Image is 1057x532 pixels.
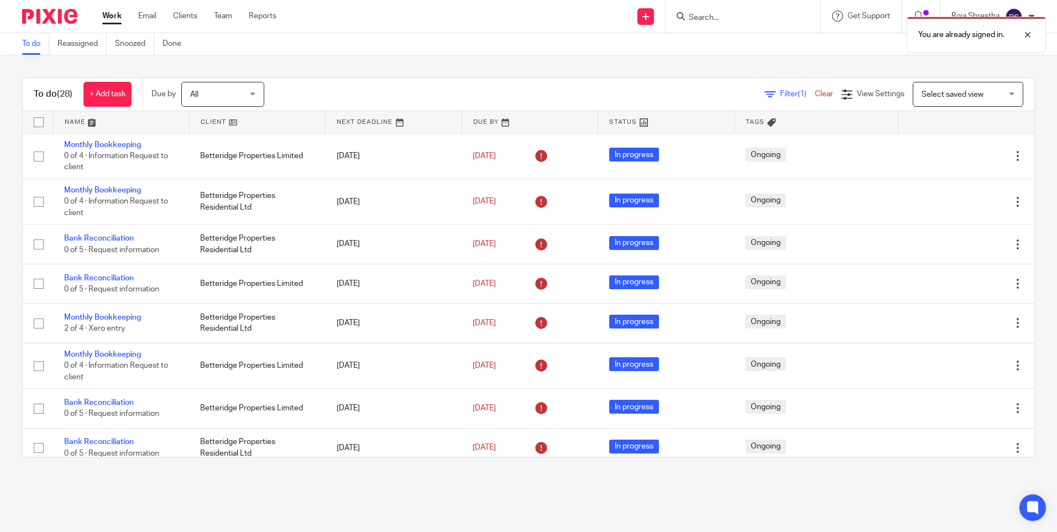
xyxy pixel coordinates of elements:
td: [DATE] [326,343,462,388]
a: Snoozed [115,33,154,55]
span: Ongoing [745,148,786,161]
td: Betteridge Properties Limited [189,343,325,388]
h1: To do [34,88,72,100]
a: Team [214,11,232,22]
td: [DATE] [326,133,462,179]
p: You are already signed in. [918,29,1004,40]
a: Bank Reconciliation [64,234,134,242]
a: Monthly Bookkeeping [64,186,141,194]
span: Ongoing [745,440,786,453]
span: Select saved view [922,91,983,98]
td: Betteridge Properties Limited [189,389,325,428]
span: 0 of 4 · Information Request to client [64,362,168,381]
a: Monthly Bookkeeping [64,141,141,149]
span: 0 of 5 · Request information [64,246,159,254]
td: [DATE] [326,304,462,343]
img: svg%3E [1005,8,1023,25]
span: 0 of 5 · Request information [64,285,159,293]
span: [DATE] [473,198,496,206]
td: Betteridge Properties Residential Ltd [189,304,325,343]
span: In progress [609,357,659,371]
span: In progress [609,275,659,289]
span: In progress [609,236,659,250]
p: Due by [151,88,176,100]
span: In progress [609,148,659,161]
span: (28) [57,90,72,98]
span: 0 of 4 · Information Request to client [64,152,168,171]
a: Email [138,11,156,22]
span: Filter [780,90,815,98]
span: View Settings [857,90,904,98]
span: 2 of 4 · Xero entry [64,325,125,333]
img: Pixie [22,9,77,24]
span: 0 of 5 · Request information [64,450,159,457]
span: [DATE] [473,319,496,327]
span: Ongoing [745,275,786,289]
span: [DATE] [473,152,496,160]
span: Ongoing [745,315,786,328]
a: Reports [249,11,276,22]
span: Tags [746,119,765,125]
span: Ongoing [745,236,786,250]
span: Ongoing [745,357,786,371]
span: [DATE] [473,280,496,288]
a: Bank Reconciliation [64,399,134,406]
td: [DATE] [326,179,462,224]
td: [DATE] [326,225,462,264]
a: Monthly Bookkeeping [64,314,141,321]
span: In progress [609,194,659,207]
td: [DATE] [326,428,462,467]
a: Reassigned [57,33,107,55]
a: + Add task [83,82,132,107]
td: [DATE] [326,389,462,428]
a: Work [102,11,122,22]
span: [DATE] [473,240,496,248]
span: All [190,91,198,98]
a: Bank Reconciliation [64,274,134,282]
td: Betteridge Properties Residential Ltd [189,428,325,467]
td: Betteridge Properties Residential Ltd [189,179,325,224]
a: Bank Reconciliation [64,438,134,446]
a: Monthly Bookkeeping [64,351,141,358]
td: [DATE] [326,264,462,303]
span: 0 of 5 · Request information [64,410,159,418]
td: Betteridge Properties Limited [189,133,325,179]
span: [DATE] [473,404,496,412]
span: [DATE] [473,444,496,452]
span: [DATE] [473,362,496,369]
td: Betteridge Properties Residential Ltd [189,225,325,264]
span: Ongoing [745,194,786,207]
span: (1) [798,90,807,98]
a: Clear [815,90,833,98]
span: In progress [609,400,659,414]
span: In progress [609,315,659,328]
a: To do [22,33,49,55]
span: In progress [609,440,659,453]
span: Ongoing [745,400,786,414]
td: Betteridge Properties Limited [189,264,325,303]
a: Done [163,33,190,55]
span: 0 of 4 · Information Request to client [64,198,168,217]
a: Clients [173,11,197,22]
